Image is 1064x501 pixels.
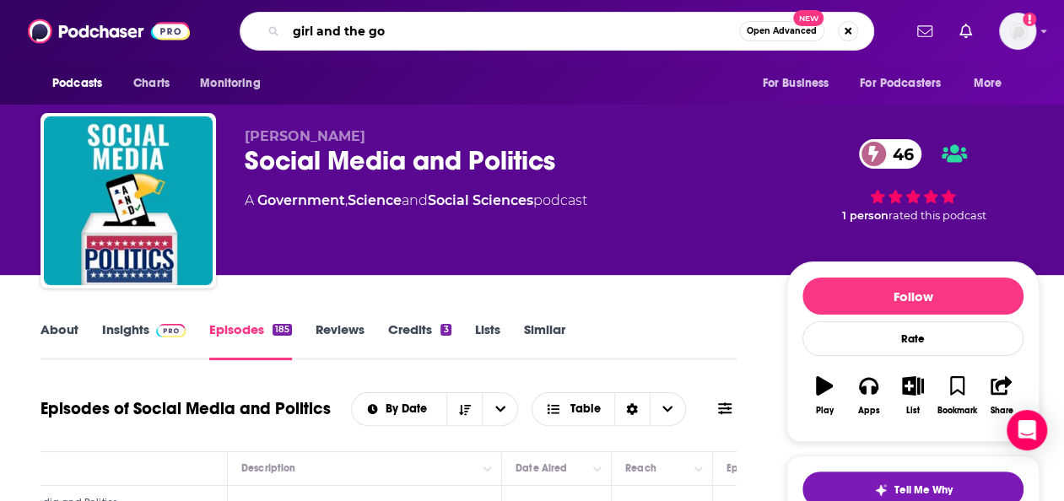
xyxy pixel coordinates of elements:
button: Column Actions [689,459,709,479]
button: open menu [962,67,1023,100]
div: Apps [858,406,880,416]
span: Table [570,403,601,415]
div: 3 [440,324,451,336]
span: For Podcasters [860,72,941,95]
a: About [41,321,78,360]
div: Date Aired [516,458,567,478]
div: Sort Direction [614,393,650,425]
span: For Business [762,72,829,95]
span: Open Advanced [747,27,817,35]
button: Column Actions [587,459,608,479]
img: Podchaser Pro [156,324,186,337]
span: More [974,72,1002,95]
svg: Add a profile image [1023,13,1036,26]
div: Rate [802,321,1023,356]
a: Similar [524,321,565,360]
a: Show notifications dropdown [910,17,939,46]
button: open menu [750,67,850,100]
span: New [793,10,824,26]
a: Credits3 [388,321,451,360]
div: Episode Guests [726,458,799,478]
span: 1 person [842,209,888,222]
button: Follow [802,277,1023,315]
span: By Date [386,403,433,415]
div: A podcast [245,191,587,211]
a: Show notifications dropdown [953,17,979,46]
span: rated this podcast [888,209,986,222]
button: open menu [849,67,965,100]
span: [PERSON_NAME] [245,128,365,144]
button: Sort Direction [446,393,482,425]
span: Logged in as amooers [999,13,1036,50]
a: Reviews [316,321,365,360]
span: 46 [876,139,922,169]
div: Play [816,406,834,416]
div: 46 1 personrated this podcast [786,128,1040,233]
span: , [345,192,348,208]
a: 46 [859,139,922,169]
div: Reach [625,458,656,478]
button: open menu [188,67,282,100]
div: Open Intercom Messenger [1007,410,1047,450]
button: Bookmark [935,365,979,426]
span: Monitoring [200,72,260,95]
img: Social Media and Politics [44,116,213,285]
img: tell me why sparkle [874,483,888,497]
button: Show profile menu [999,13,1036,50]
button: Choose View [532,392,686,426]
span: Tell Me Why [894,483,953,497]
button: open menu [482,393,517,425]
img: User Profile [999,13,1036,50]
button: open menu [41,67,124,100]
a: Government [257,192,345,208]
div: Bookmark [937,406,977,416]
span: and [402,192,428,208]
div: Description [241,458,295,478]
button: List [891,365,935,426]
div: Share [990,406,1013,416]
button: Apps [846,365,890,426]
div: Search podcasts, credits, & more... [240,12,874,51]
button: Open AdvancedNew [739,21,824,41]
span: Charts [133,72,170,95]
a: Social Sciences [428,192,533,208]
button: Play [802,365,846,426]
a: Charts [122,67,180,100]
span: Podcasts [52,72,102,95]
h1: Episodes of Social Media and Politics [41,398,331,419]
input: Search podcasts, credits, & more... [286,18,739,45]
a: Lists [475,321,500,360]
div: 185 [273,324,292,336]
button: Share [980,365,1023,426]
a: InsightsPodchaser Pro [102,321,186,360]
a: Episodes185 [209,321,292,360]
a: Science [348,192,402,208]
h2: Choose List sort [351,392,519,426]
img: Podchaser - Follow, Share and Rate Podcasts [28,15,190,47]
button: Column Actions [478,459,498,479]
div: List [906,406,920,416]
button: open menu [352,403,447,415]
